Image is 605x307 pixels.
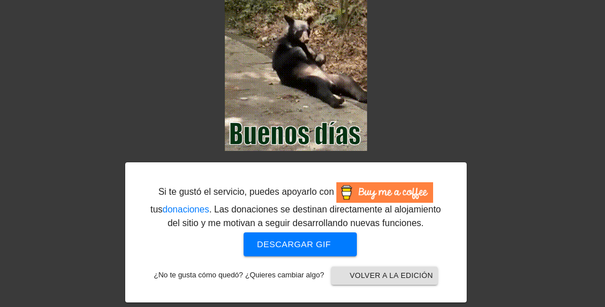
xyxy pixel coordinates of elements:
a: Descargar gif [234,239,357,248]
font: Si te gustó el servicio, puedes apoyarlo con [158,187,334,197]
font: obtener_aplicación [337,238,576,251]
img: Invítame a un café [336,182,433,203]
font: Descargar gif [257,239,331,249]
button: Descargar gif [244,232,357,256]
font: tus [150,204,162,214]
a: donaciones [163,204,209,214]
font: Volver a la edición [349,271,433,280]
font: . Las donaciones se destinan directamente al alojamiento del sitio y me motivan a seguir desarrol... [167,204,441,228]
font: ¿No te gusta cómo quedó? ¿Quieres cambiar algo? [154,271,324,280]
button: Volver a la edición [331,267,437,285]
font: flecha_atrás [336,269,492,283]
